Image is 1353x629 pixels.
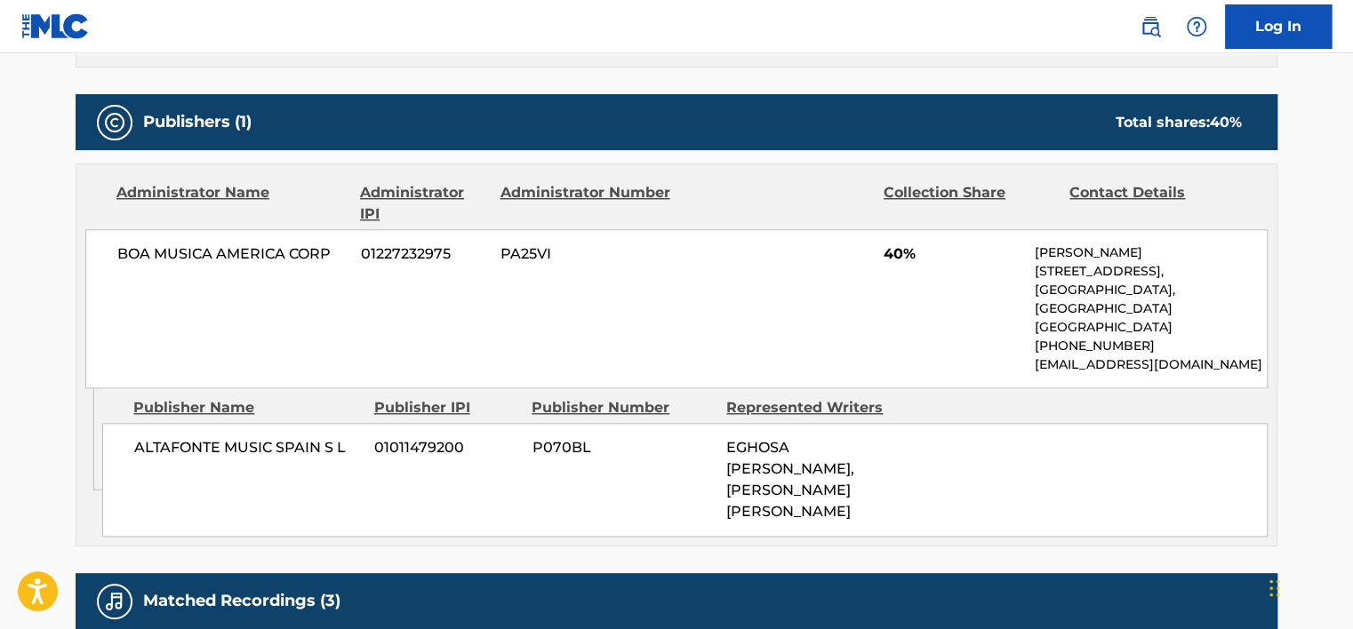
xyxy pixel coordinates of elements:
div: Total shares: [1116,112,1242,133]
span: EGHOSA [PERSON_NAME], [PERSON_NAME] [PERSON_NAME] [726,439,854,520]
span: 01011479200 [374,437,518,458]
div: Collection Share [884,182,1056,225]
div: Help [1179,9,1214,44]
p: [STREET_ADDRESS], [1035,262,1267,281]
img: help [1186,16,1207,37]
div: Represented Writers [726,397,908,418]
a: Log In [1225,4,1332,49]
div: Administrator Number [500,182,672,225]
span: PA25VI [500,243,673,265]
div: Publisher IPI [373,397,518,418]
div: Administrator IPI [360,182,486,225]
h5: Matched Recordings (3) [143,591,340,611]
span: 01227232975 [361,243,487,265]
div: Drag [1269,561,1280,615]
span: BOA MUSICA AMERICA CORP [117,243,348,265]
div: Contact Details [1069,182,1242,225]
a: Public Search [1133,9,1168,44]
span: 40% [884,243,1021,265]
p: [EMAIL_ADDRESS][DOMAIN_NAME] [1035,355,1267,374]
img: Publishers [104,112,125,133]
iframe: Chat Widget [1264,544,1353,629]
h5: Publishers (1) [143,112,252,132]
span: P070BL [532,437,713,458]
img: MLC Logo [21,13,90,39]
span: 40 % [1210,114,1242,131]
div: Publisher Number [532,397,713,418]
div: Administrator Name [116,182,347,225]
p: [GEOGRAPHIC_DATA], [GEOGRAPHIC_DATA] [1035,281,1267,318]
p: [PERSON_NAME] [1035,243,1267,262]
p: [PHONE_NUMBER] [1035,337,1267,355]
img: Matched Recordings [104,591,125,612]
div: Publisher Name [133,397,360,418]
p: [GEOGRAPHIC_DATA] [1035,318,1267,337]
span: ALTAFONTE MUSIC SPAIN S L [134,437,361,458]
img: search [1140,16,1161,37]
